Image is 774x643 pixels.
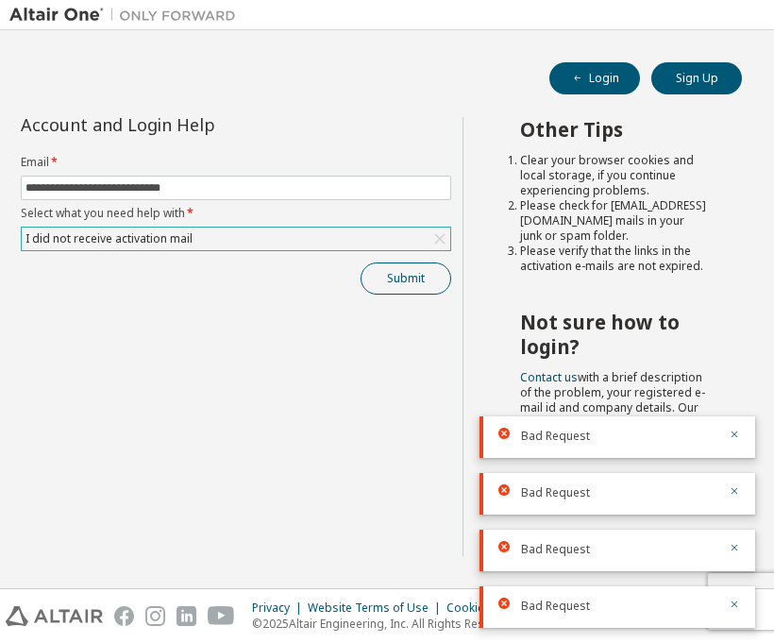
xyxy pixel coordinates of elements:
[651,62,742,94] button: Sign Up
[521,485,590,500] span: Bad Request
[208,606,235,626] img: youtube.svg
[361,262,451,295] button: Submit
[520,369,705,446] span: with a brief description of the problem, your registered e-mail id and company details. Our suppo...
[21,155,451,170] label: Email
[252,601,308,616] div: Privacy
[23,228,195,249] div: I did not receive activation mail
[21,206,451,221] label: Select what you need help with
[520,244,708,274] li: Please verify that the links in the activation e-mails are not expired.
[308,601,446,616] div: Website Terms of Use
[114,606,134,626] img: facebook.svg
[521,429,590,444] span: Bad Request
[22,228,450,250] div: I did not receive activation mail
[521,542,590,557] span: Bad Request
[520,153,708,198] li: Clear your browser cookies and local storage, if you continue experiencing problems.
[549,62,640,94] button: Login
[521,599,590,614] span: Bad Request
[145,606,165,626] img: instagram.svg
[252,616,544,632] p: © 2025 Altair Engineering, Inc. All Rights Reserved.
[6,606,103,626] img: altair_logo.svg
[21,117,365,132] div: Account and Login Help
[177,606,196,626] img: linkedin.svg
[9,6,245,25] img: Altair One
[520,369,578,385] a: Contact us
[446,601,544,616] div: Cookie Consent
[520,117,708,142] h2: Other Tips
[520,310,708,360] h2: Not sure how to login?
[520,198,708,244] li: Please check for [EMAIL_ADDRESS][DOMAIN_NAME] mails in your junk or spam folder.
